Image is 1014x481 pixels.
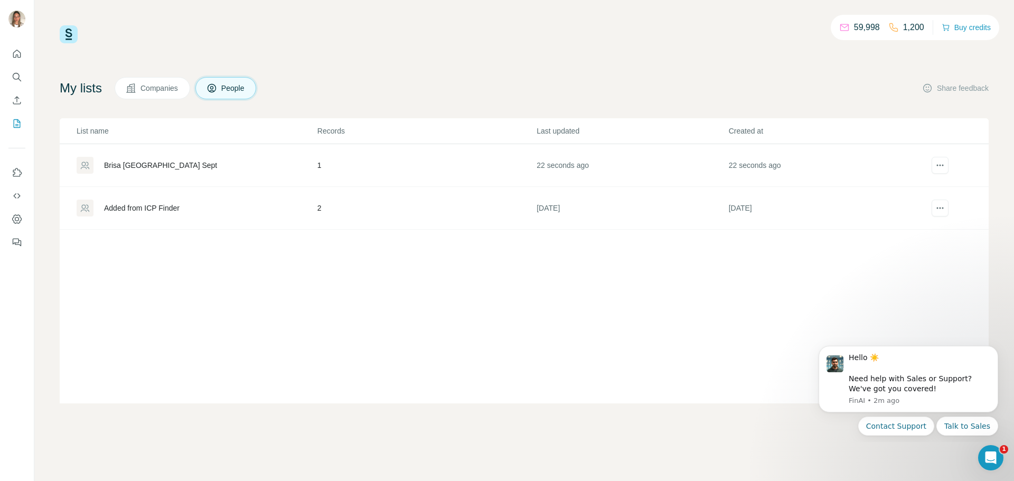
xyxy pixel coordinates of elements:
td: 22 seconds ago [536,144,728,187]
div: Brisa [GEOGRAPHIC_DATA] Sept [104,160,217,171]
h4: My lists [60,80,102,97]
button: Enrich CSV [8,91,25,110]
div: Added from ICP Finder [104,203,180,213]
td: 2 [317,187,536,230]
p: Created at [729,126,919,136]
button: Quick start [8,44,25,63]
button: Feedback [8,233,25,252]
button: Use Surfe on LinkedIn [8,163,25,182]
button: My lists [8,114,25,133]
button: Share feedback [922,83,989,93]
td: [DATE] [536,187,728,230]
img: Surfe Logo [60,25,78,43]
button: actions [932,200,949,216]
iframe: Intercom notifications message [803,336,1014,442]
img: Avatar [8,11,25,27]
button: Dashboard [8,210,25,229]
p: 1,200 [903,21,924,34]
button: actions [932,157,949,174]
p: 59,998 [854,21,880,34]
p: List name [77,126,316,136]
p: Records [317,126,536,136]
button: Search [8,68,25,87]
td: 1 [317,144,536,187]
span: Companies [140,83,179,93]
span: 1 [1000,445,1008,454]
button: Buy credits [942,20,991,35]
td: [DATE] [728,187,920,230]
span: People [221,83,246,93]
iframe: Intercom live chat [978,445,1003,470]
button: Use Surfe API [8,186,25,205]
p: Last updated [537,126,727,136]
td: 22 seconds ago [728,144,920,187]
